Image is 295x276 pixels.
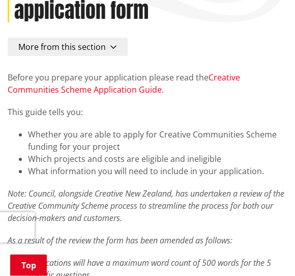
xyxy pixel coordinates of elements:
[28,129,287,153] li: Whether you are able to apply for Creative Communities Scheme funding for your project
[8,235,232,246] em: As a result of the review the form has been amended as follows:
[28,153,287,165] li: Which projects and costs are eligible and ineligible
[8,38,128,57] button: More from this section
[8,188,284,224] em: Note: Council, alongside Creative New Zealand, has undertaken a review of the Creative Community ...
[8,106,287,119] p: This guide tells you:
[18,42,106,53] span: More from this section
[28,165,287,178] li: What information you will need to include in your application.
[248,233,285,270] iframe: Messenger Launcher
[8,72,287,96] p: Before you prepare your application please read the .
[8,72,240,96] a: Creative Communities Scheme Application Guide
[10,255,47,276] a: Top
